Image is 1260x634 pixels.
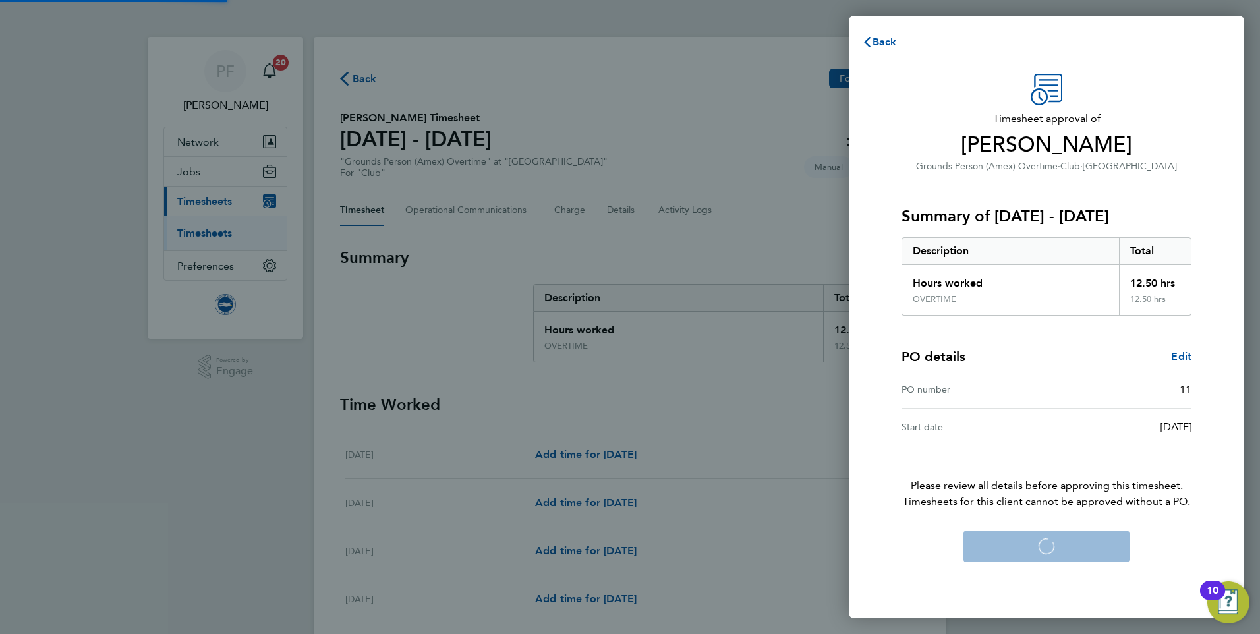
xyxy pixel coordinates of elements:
[1207,581,1249,623] button: Open Resource Center, 10 new notifications
[1046,419,1191,435] div: [DATE]
[886,446,1207,509] p: Please review all details before approving this timesheet.
[1207,591,1218,608] div: 10
[902,132,1191,158] span: [PERSON_NAME]
[902,382,1046,397] div: PO number
[902,347,965,366] h4: PO details
[1060,161,1080,172] span: Club
[1171,349,1191,364] a: Edit
[1171,350,1191,362] span: Edit
[902,238,1119,264] div: Description
[1119,294,1191,315] div: 12.50 hrs
[886,494,1207,509] span: Timesheets for this client cannot be approved without a PO.
[849,29,910,55] button: Back
[902,206,1191,227] h3: Summary of [DATE] - [DATE]
[1080,161,1083,172] span: ·
[1119,238,1191,264] div: Total
[1058,161,1060,172] span: ·
[902,237,1191,316] div: Summary of 01 - 30 Sep 2025
[1083,161,1177,172] span: [GEOGRAPHIC_DATA]
[902,419,1046,435] div: Start date
[902,265,1119,294] div: Hours worked
[902,111,1191,127] span: Timesheet approval of
[1180,383,1191,395] span: 11
[873,36,897,48] span: Back
[916,161,1058,172] span: Grounds Person (Amex) Overtime
[913,294,956,304] div: OVERTIME
[1119,265,1191,294] div: 12.50 hrs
